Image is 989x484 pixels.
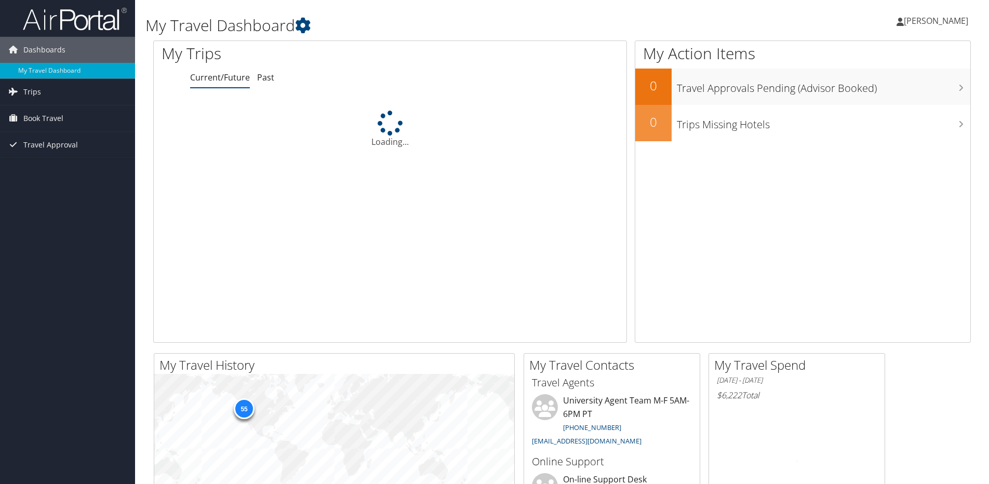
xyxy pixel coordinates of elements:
[529,356,700,374] h2: My Travel Contacts
[635,113,672,131] h2: 0
[563,423,621,432] a: [PHONE_NUMBER]
[257,72,274,83] a: Past
[677,112,970,132] h3: Trips Missing Hotels
[23,79,41,105] span: Trips
[162,43,422,64] h1: My Trips
[904,15,968,26] span: [PERSON_NAME]
[527,394,697,450] li: University Agent Team M-F 5AM-6PM PT
[532,375,692,390] h3: Travel Agents
[635,105,970,141] a: 0Trips Missing Hotels
[897,5,979,36] a: [PERSON_NAME]
[532,436,641,446] a: [EMAIL_ADDRESS][DOMAIN_NAME]
[23,105,63,131] span: Book Travel
[714,356,885,374] h2: My Travel Spend
[717,389,742,401] span: $6,222
[23,37,65,63] span: Dashboards
[635,43,970,64] h1: My Action Items
[190,72,250,83] a: Current/Future
[717,389,877,401] h6: Total
[532,454,692,469] h3: Online Support
[677,76,970,96] h3: Travel Approvals Pending (Advisor Booked)
[154,111,626,148] div: Loading...
[717,375,877,385] h6: [DATE] - [DATE]
[234,398,255,419] div: 55
[635,69,970,105] a: 0Travel Approvals Pending (Advisor Booked)
[145,15,701,36] h1: My Travel Dashboard
[23,7,127,31] img: airportal-logo.png
[635,77,672,95] h2: 0
[159,356,514,374] h2: My Travel History
[23,132,78,158] span: Travel Approval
